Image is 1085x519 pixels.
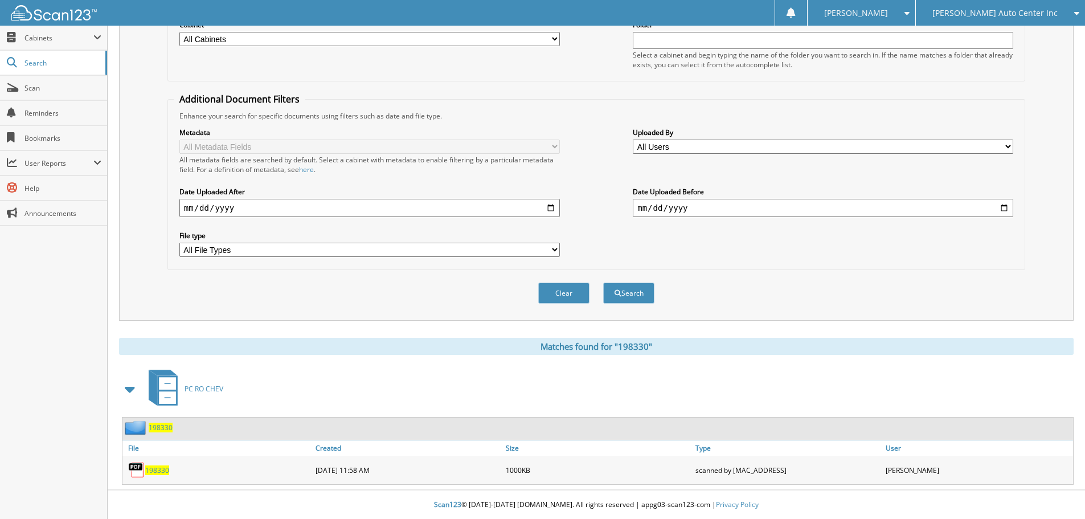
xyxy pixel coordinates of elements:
label: File type [179,231,560,240]
a: 198330 [149,423,173,432]
span: PC RO CHEV [185,384,223,394]
img: folder2.png [125,420,149,435]
img: PDF.png [128,461,145,479]
span: Cabinets [24,33,93,43]
span: Search [24,58,100,68]
input: end [633,199,1013,217]
a: Privacy Policy [716,500,759,509]
span: Announcements [24,209,101,218]
span: [PERSON_NAME] [824,10,888,17]
div: scanned by [MAC_ADDRESS] [693,459,883,481]
legend: Additional Document Filters [174,93,305,105]
a: Created [313,440,503,456]
a: 198330 [145,465,169,475]
div: All metadata fields are searched by default. Select a cabinet with metadata to enable filtering b... [179,155,560,174]
label: Date Uploaded Before [633,187,1013,197]
a: PC RO CHEV [142,366,223,411]
button: Search [603,283,654,304]
div: [PERSON_NAME] [883,459,1073,481]
div: [DATE] 11:58 AM [313,459,503,481]
label: Date Uploaded After [179,187,560,197]
button: Clear [538,283,589,304]
div: Matches found for "198330" [119,338,1074,355]
span: Bookmarks [24,133,101,143]
div: Enhance your search for specific documents using filters such as date and file type. [174,111,1019,121]
iframe: Chat Widget [1028,464,1085,519]
img: scan123-logo-white.svg [11,5,97,21]
span: Help [24,183,101,193]
span: User Reports [24,158,93,168]
a: Type [693,440,883,456]
a: here [299,165,314,174]
span: Scan [24,83,101,93]
input: start [179,199,560,217]
a: Size [503,440,693,456]
label: Uploaded By [633,128,1013,137]
span: [PERSON_NAME] Auto Center Inc [932,10,1058,17]
a: File [122,440,313,456]
div: © [DATE]-[DATE] [DOMAIN_NAME]. All rights reserved | appg03-scan123-com | [108,491,1085,519]
span: Reminders [24,108,101,118]
a: User [883,440,1073,456]
span: Scan123 [434,500,461,509]
div: 1000KB [503,459,693,481]
label: Metadata [179,128,560,137]
div: Select a cabinet and begin typing the name of the folder you want to search in. If the name match... [633,50,1013,70]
